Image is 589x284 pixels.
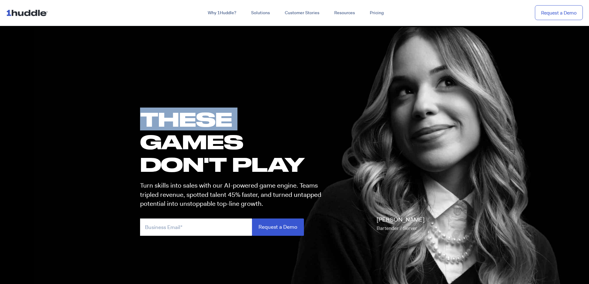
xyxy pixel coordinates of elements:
a: Pricing [362,7,391,19]
img: ... [6,7,50,19]
input: Business Email* [140,218,252,235]
p: [PERSON_NAME] [377,215,425,233]
a: Request a Demo [535,5,583,20]
p: Turn skills into sales with our AI-powered game engine. Teams tripled revenue, spotted talent 45%... [140,181,327,208]
a: Why 1Huddle? [200,7,244,19]
h1: these GAMES DON'T PLAY [140,108,327,176]
a: Solutions [244,7,277,19]
span: Bartender / Server [377,225,417,231]
a: Customer Stories [277,7,327,19]
a: Resources [327,7,362,19]
input: Request a Demo [252,218,304,235]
